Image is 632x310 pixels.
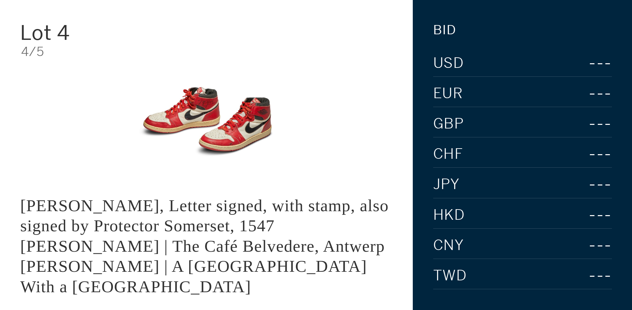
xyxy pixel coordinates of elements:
span: EUR [433,86,463,101]
span: GBP [433,117,464,131]
img: King Edward VI, Letter signed, with stamp, also signed by Protector Somerset, 1547 LOUIS VAN ENGE... [126,68,286,175]
span: CHF [433,147,463,161]
div: --- [546,174,612,194]
span: HKD [433,208,465,222]
div: --- [548,53,612,73]
span: CNY [433,238,464,253]
span: USD [433,56,464,70]
div: --- [572,144,612,164]
div: --- [566,235,612,255]
div: --- [556,266,612,286]
div: --- [573,114,612,134]
div: 4/5 [21,45,393,58]
div: Bid [433,24,456,36]
div: --- [562,205,612,225]
span: JPY [433,177,460,192]
div: Lot 4 [20,23,144,43]
div: --- [572,83,612,103]
div: [PERSON_NAME], Letter signed, with stamp, also signed by Protector Somerset, 1547 [PERSON_NAME] |... [20,196,389,296]
span: TWD [433,268,467,283]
